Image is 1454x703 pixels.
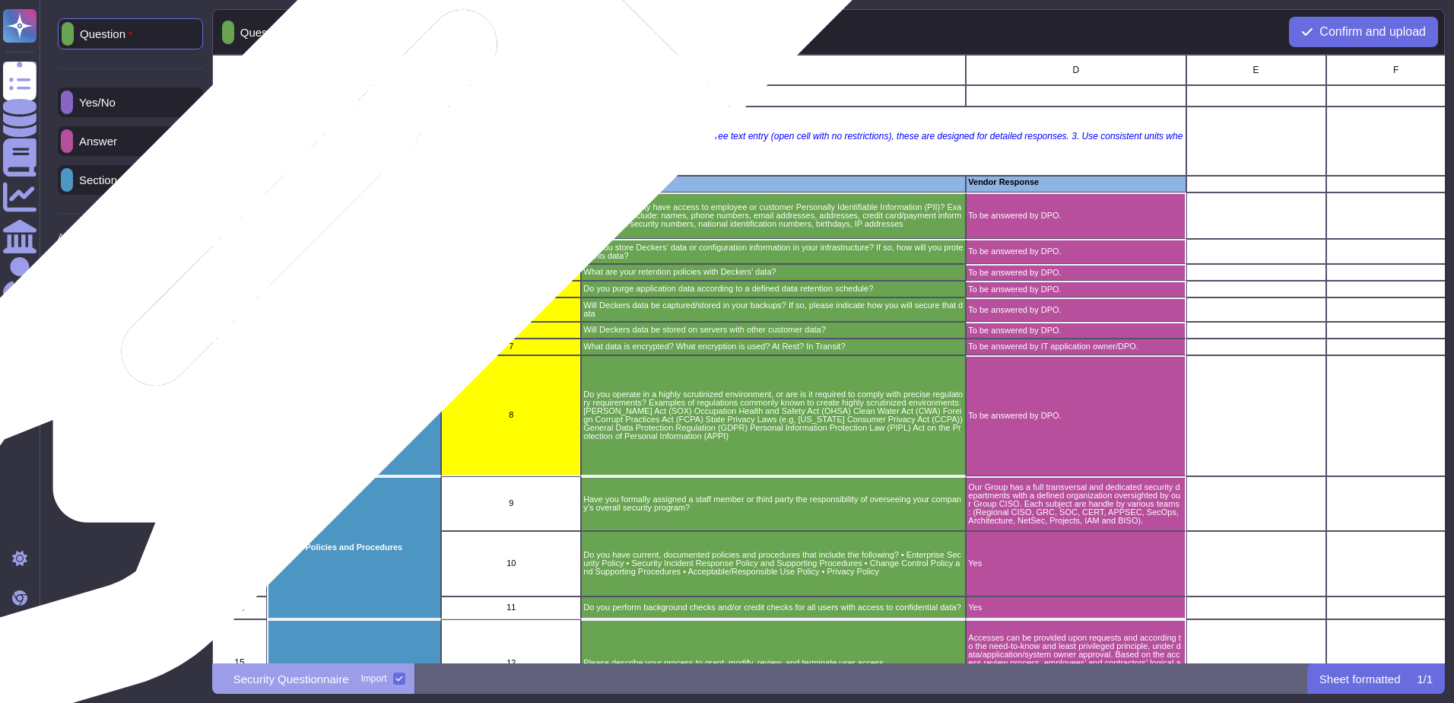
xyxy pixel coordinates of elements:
[212,107,267,176] div: 2
[212,596,267,619] div: 14
[212,192,267,239] div: 4
[269,132,1184,150] p: Instructions: 1. Please complete each question thoroughly in the space provided. 2. This question...
[583,326,964,334] p: Will Deckers data be stored on servers with other customer data?
[212,176,267,192] div: 3
[22,631,31,641] div: 4
[1289,17,1438,47] button: Confirm and upload
[443,326,579,334] p: 6
[443,559,579,568] p: 10
[212,281,267,297] div: 7
[968,247,1183,256] p: To be answered by DPO.
[583,301,964,318] p: Will Deckers data be captured/stored in your backups? If so, please indicate how you will secure ...
[443,212,579,220] p: 1
[443,305,579,313] p: 5
[770,65,777,75] span: C
[212,85,267,107] div: 1
[968,306,1183,314] p: To be answered by DPO.
[443,285,579,293] p: 4
[234,27,286,38] p: Question
[351,27,445,38] div: Select similar cells
[212,322,267,339] div: 9
[508,65,514,75] span: B
[583,390,964,441] p: Do you operate in a highly scrutinized environment, or are is it required to comply with precise ...
[583,495,964,512] p: Have you formally assigned a staff member or third party the responsibility of overseeing your co...
[616,27,671,38] p: Autoformat
[583,659,964,667] p: Please describe your process to grant, modify, review, and terminate user access
[968,269,1183,277] p: To be answered by DPO.
[968,559,1183,568] p: Yes
[443,603,579,612] p: 11
[270,212,439,220] p: Privacy
[583,342,964,351] p: What data is encrypted? What encryption is used? At Rest? In Transit?
[968,212,1183,220] p: To be answered by DPO.
[351,65,357,75] span: A
[1072,65,1079,75] span: D
[73,135,117,147] p: Answer
[583,603,964,612] p: Do you perform background checks and/or credit checks for all users with access to confidential d...
[583,551,964,576] p: Do you have current, documented policies and procedures that include the following? • Enterprise ...
[6,663,33,691] img: user
[212,55,1445,663] div: grid
[1393,65,1398,75] span: F
[212,355,267,476] div: 11
[443,178,579,186] p: #
[212,297,267,322] div: 8
[583,268,964,276] p: What are your retention policies with Deckers’ data?
[501,27,560,38] p: Clear sheet
[58,280,77,289] p: Tool:
[1417,673,1433,685] p: 1 / 1
[968,342,1183,351] p: To be answered by IT application owner/DPO.
[212,264,267,281] div: 6
[583,243,964,260] p: Will you store Deckers’ data or configuration information in your infrastructure? If so, how will...
[73,304,113,316] p: Eraser
[583,203,964,228] p: Will the third party have access to employee or customer Personally Identifiable Information (PII...
[1252,65,1259,75] span: E
[212,531,267,596] div: 13
[968,483,1183,525] p: Our Group has a full transversal and dedicated security departments with a defined organization o...
[212,239,267,264] div: 5
[269,89,439,103] p: Security Questionnaire
[968,634,1183,692] p: Accesses can be provided upon requests and according to the need-to-know and least privileged pri...
[3,660,44,694] button: user
[360,674,386,683] div: Import
[968,285,1183,294] p: To be answered by DPO.
[1319,26,1426,38] span: Confirm and upload
[443,247,579,256] p: 2
[968,178,1183,186] p: Vendor Response
[443,411,579,419] p: 8
[443,342,579,351] p: 7
[212,476,267,531] div: 12
[583,285,964,293] p: Do you purge application data according to a defined data retention schedule?
[233,673,349,685] p: Security Questionnaire
[270,353,439,361] p: Data Storage Security
[58,233,125,242] p: Additional steps:
[212,339,267,355] div: 10
[968,326,1183,335] p: To be answered by DPO.
[74,28,132,40] p: Question
[968,412,1183,420] p: To be answered by DPO.
[270,543,439,552] p: Security Policies and Procedures
[1319,673,1401,685] p: Sheet formatted
[443,659,579,667] p: 12
[583,178,964,186] p: Question
[443,499,579,507] p: 9
[269,178,439,186] p: Category
[73,174,117,186] p: Section
[443,268,579,276] p: 3
[968,603,1183,612] p: Yes
[73,97,116,108] p: Yes/No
